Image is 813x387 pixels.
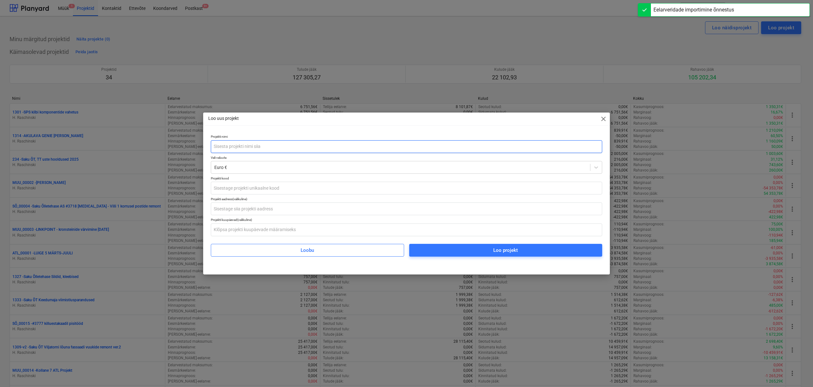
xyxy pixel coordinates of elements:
[211,176,602,182] p: Projekti kood
[211,223,602,236] input: Klõpsa projekti kuupäevade määramiseks
[653,6,734,14] div: Eelarveridade importimine õnnestus
[211,244,404,257] button: Loobu
[493,246,518,254] div: Loo projekt
[211,156,602,161] p: Vali valuuta
[211,135,602,140] p: Projekti nimi
[211,140,602,153] input: Sisesta projekti nimi siia
[211,202,602,215] input: Sisestage siia projekti aadress
[301,246,314,254] div: Loobu
[211,182,602,194] input: Sisestage projekti unikaalne kood
[211,197,602,201] div: Projekti aadress (valikuline)
[409,244,602,257] button: Loo projekt
[208,115,239,122] p: Loo uus projekt
[600,115,607,123] span: close
[211,218,602,222] div: Projekti kuupäevad (valikuline)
